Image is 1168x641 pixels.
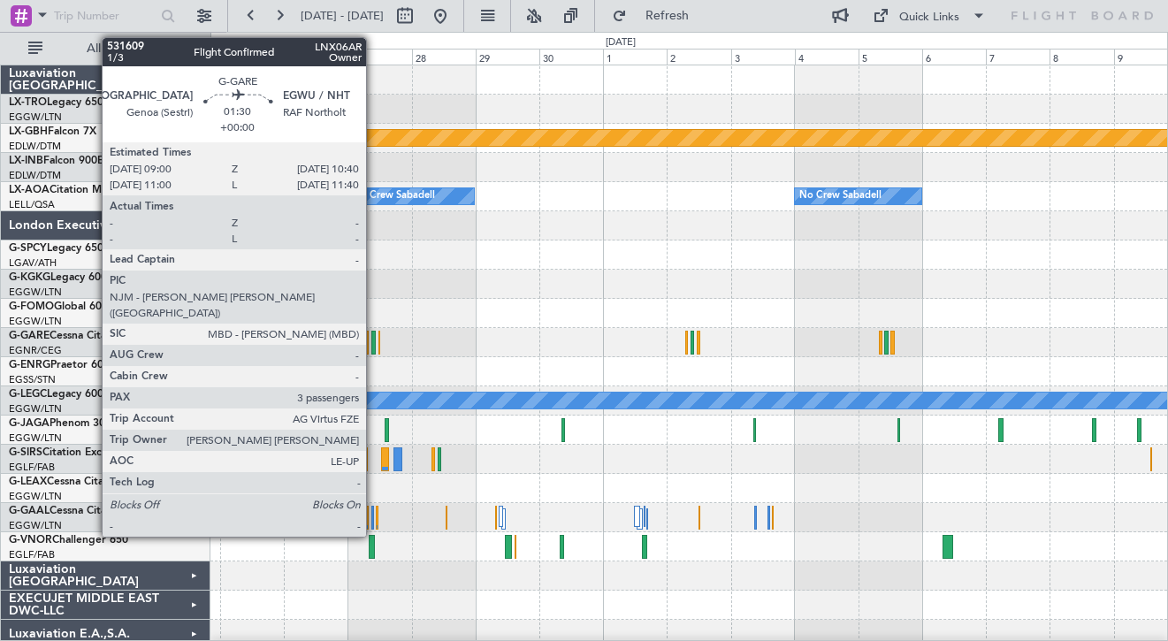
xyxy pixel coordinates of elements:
[9,461,55,474] a: EGLF/FAB
[9,286,62,299] a: EGGW/LTN
[9,389,47,400] span: G-LEGC
[9,198,55,211] a: LELL/QSA
[9,111,62,124] a: EGGW/LTN
[214,35,244,50] div: [DATE]
[606,35,636,50] div: [DATE]
[353,183,435,210] div: No Crew Sabadell
[9,156,149,166] a: LX-INBFalcon 900EX EASy II
[9,447,111,458] a: G-SIRSCitation Excel
[922,49,986,65] div: 6
[9,243,47,254] span: G-SPCY
[9,344,62,357] a: EGNR/CEG
[9,331,155,341] a: G-GARECessna Citation XLS+
[9,360,110,370] a: G-ENRGPraetor 600
[9,360,50,370] span: G-ENRG
[9,490,62,503] a: EGGW/LTN
[9,301,54,312] span: G-FOMO
[603,49,667,65] div: 1
[9,169,61,182] a: EDLW/DTM
[46,42,187,55] span: All Aircraft
[19,34,192,63] button: All Aircraft
[9,272,107,283] a: G-KGKGLegacy 600
[604,2,710,30] button: Refresh
[9,418,111,429] a: G-JAGAPhenom 300
[864,2,995,30] button: Quick Links
[9,140,61,153] a: EDLW/DTM
[667,49,730,65] div: 2
[9,402,62,416] a: EGGW/LTN
[9,373,56,386] a: EGSS/STN
[899,9,959,27] div: Quick Links
[731,49,795,65] div: 3
[9,156,43,166] span: LX-INB
[9,418,50,429] span: G-JAGA
[54,3,156,29] input: Trip Number
[9,243,103,254] a: G-SPCYLegacy 650
[9,185,135,195] a: LX-AOACitation Mustang
[9,431,62,445] a: EGGW/LTN
[220,49,284,65] div: 25
[9,477,145,487] a: G-LEAXCessna Citation XLS
[9,126,96,137] a: LX-GBHFalcon 7X
[9,477,47,487] span: G-LEAX
[9,301,114,312] a: G-FOMOGlobal 6000
[9,256,57,270] a: LGAV/ATH
[986,49,1050,65] div: 7
[9,126,48,137] span: LX-GBH
[9,535,52,546] span: G-VNOR
[795,49,859,65] div: 4
[9,97,103,108] a: LX-TROLegacy 650
[9,506,155,516] a: G-GAALCessna Citation XLS+
[9,447,42,458] span: G-SIRS
[348,49,412,65] div: 27
[476,49,539,65] div: 29
[539,49,603,65] div: 30
[9,331,50,341] span: G-GARE
[412,49,476,65] div: 28
[9,389,103,400] a: G-LEGCLegacy 600
[9,519,62,532] a: EGGW/LTN
[9,548,55,561] a: EGLF/FAB
[630,10,705,22] span: Refresh
[301,8,384,24] span: [DATE] - [DATE]
[9,185,50,195] span: LX-AOA
[9,315,62,328] a: EGGW/LTN
[1050,49,1113,65] div: 8
[799,183,882,210] div: No Crew Sabadell
[859,49,922,65] div: 5
[9,272,50,283] span: G-KGKG
[9,535,128,546] a: G-VNORChallenger 650
[9,97,47,108] span: LX-TRO
[9,506,50,516] span: G-GAAL
[284,49,347,65] div: 26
